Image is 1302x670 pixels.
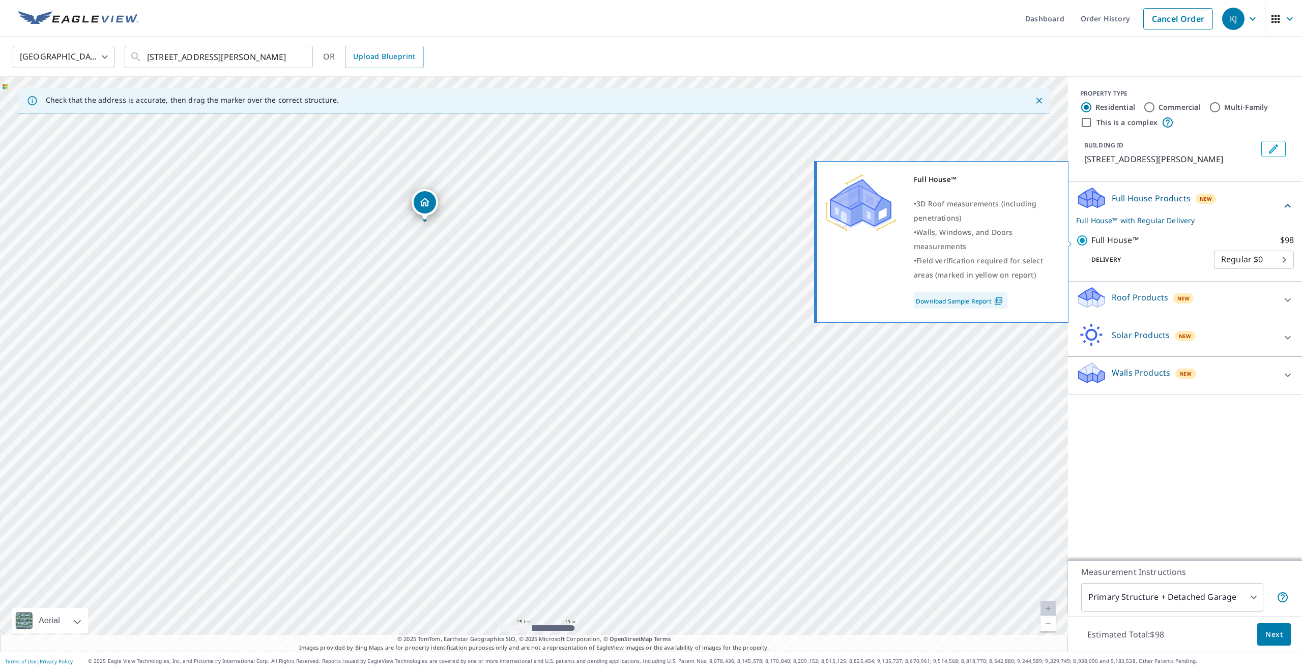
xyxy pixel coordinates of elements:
div: • [914,197,1055,225]
p: $98 [1280,234,1294,247]
img: Premium [825,172,896,233]
a: Upload Blueprint [345,46,423,68]
p: | [5,658,73,664]
div: Solar ProductsNew [1076,323,1294,352]
span: Walls, Windows, and Doors measurements [914,227,1012,251]
a: Current Level 20, Zoom Out [1040,616,1056,631]
p: © 2025 Eagle View Technologies, Inc. and Pictometry International Corp. All Rights Reserved. Repo... [88,657,1297,665]
p: Full House Products [1112,192,1191,204]
p: BUILDING ID [1084,141,1123,149]
span: New [1179,370,1192,378]
label: This is a complex [1096,117,1158,128]
div: Aerial [36,608,63,633]
span: Your report will include the primary structure and a detached garage if one exists. [1277,591,1289,603]
a: Terms [654,635,671,643]
span: © 2025 TomTom, Earthstar Geographics SIO, © 2025 Microsoft Corporation, © [397,635,671,644]
div: • [914,225,1055,254]
div: • [914,254,1055,282]
div: Primary Structure + Detached Garage [1081,583,1263,612]
label: Multi-Family [1224,102,1268,112]
span: 3D Roof measurements (including penetrations) [914,199,1036,223]
div: Full House™ [914,172,1055,187]
span: New [1179,332,1192,340]
p: Full House™ with Regular Delivery [1076,215,1282,226]
img: Pdf Icon [992,296,1005,306]
p: Check that the address is accurate, then drag the marker over the correct structure. [46,96,339,105]
div: Roof ProductsNew [1076,286,1294,315]
span: New [1177,294,1190,302]
div: Dropped pin, building 1, Residential property, 6711 Heritage Dr Newburgh, IN 47630 [412,189,438,221]
a: Cancel Order [1143,8,1213,29]
a: Current Level 20, Zoom In Disabled [1040,601,1056,616]
div: Full House ProductsNewFull House™ with Regular Delivery [1076,186,1294,226]
div: Regular $0 [1214,246,1294,274]
p: Full House™ [1091,234,1139,247]
div: Walls ProductsNew [1076,361,1294,390]
a: OpenStreetMap [610,635,652,643]
a: Terms of Use [5,658,37,665]
label: Residential [1095,102,1135,112]
p: Delivery [1076,255,1214,264]
button: Close [1032,94,1046,107]
span: Next [1265,628,1283,641]
p: Walls Products [1112,367,1170,379]
p: Solar Products [1112,329,1170,341]
div: [GEOGRAPHIC_DATA] [13,43,114,71]
div: PROPERTY TYPE [1080,89,1290,98]
span: Upload Blueprint [353,50,415,63]
label: Commercial [1159,102,1201,112]
button: Next [1257,623,1291,646]
div: KJ [1222,8,1245,30]
div: OR [323,46,424,68]
p: Measurement Instructions [1081,566,1289,578]
a: Privacy Policy [40,658,73,665]
p: [STREET_ADDRESS][PERSON_NAME] [1084,153,1257,165]
input: Search by address or latitude-longitude [147,43,292,71]
p: Roof Products [1112,291,1168,303]
div: Aerial [12,608,88,633]
p: Estimated Total: $98 [1079,623,1172,646]
img: EV Logo [18,11,138,26]
span: New [1200,195,1212,203]
button: Edit building 1 [1261,141,1286,157]
span: Field verification required for select areas (marked in yellow on report) [914,256,1043,280]
a: Download Sample Report [914,292,1007,309]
